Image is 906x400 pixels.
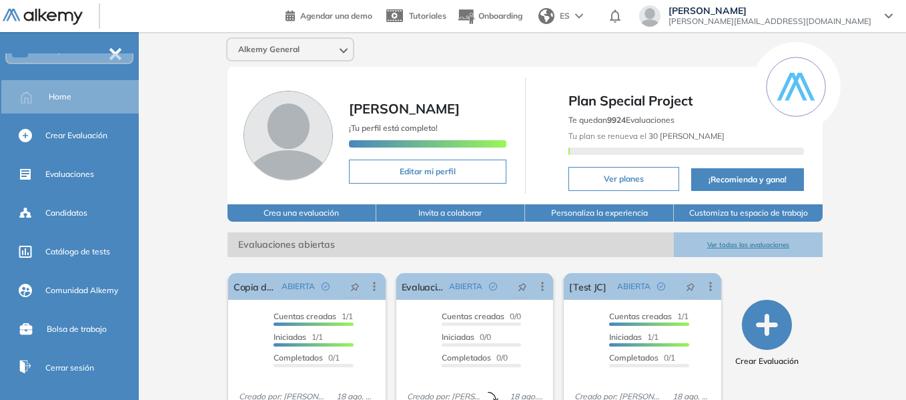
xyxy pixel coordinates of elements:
[45,362,94,374] span: Cerrar sesión
[3,9,83,25] img: Logo
[349,160,506,184] button: Editar mi perfil
[609,353,675,363] span: 0/1
[518,281,527,292] span: pushpin
[322,282,330,290] span: check-circle
[274,311,353,321] span: 1/1
[609,311,689,321] span: 1/1
[45,246,110,258] span: Catálogo de tests
[274,353,323,363] span: Completados
[45,284,118,296] span: Comunidad Alkemy
[449,280,482,292] span: ABIERTA
[569,273,606,300] a: [Test JC]
[286,7,372,23] a: Agendar una demo
[350,281,360,292] span: pushpin
[735,300,799,367] button: Crear Evaluación
[45,207,87,219] span: Candidatos
[676,276,705,297] button: pushpin
[282,280,315,292] span: ABIERTA
[617,280,650,292] span: ABIERTA
[560,10,570,22] span: ES
[376,204,525,222] button: Invita a colaborar
[442,311,504,321] span: Cuentas creadas
[442,332,491,342] span: 0/0
[274,311,336,321] span: Cuentas creadas
[442,311,521,321] span: 0/0
[234,273,276,300] a: Copia de [Test JC] SQL con Difficulty Config
[274,332,323,342] span: 1/1
[657,282,665,290] span: check-circle
[45,168,94,180] span: Evaluaciones
[609,332,658,342] span: 1/1
[442,332,474,342] span: Iniciadas
[442,353,491,363] span: Completados
[668,16,871,27] span: [PERSON_NAME][EMAIL_ADDRESS][DOMAIN_NAME]
[442,353,508,363] span: 0/0
[609,311,672,321] span: Cuentas creadas
[568,167,679,191] button: Ver planes
[525,204,674,222] button: Personaliza la experiencia
[47,323,107,335] span: Bolsa de trabajo
[489,282,497,290] span: check-circle
[228,204,376,222] button: Crea una evaluación
[349,123,438,133] span: ¡Tu perfil está completo!
[238,44,300,55] span: Alkemy General
[575,13,583,19] img: arrow
[478,11,522,21] span: Onboarding
[49,91,71,103] span: Home
[274,332,306,342] span: Iniciadas
[508,276,537,297] button: pushpin
[538,8,554,24] img: world
[568,91,805,111] span: Plan Special Project
[349,100,460,117] span: [PERSON_NAME]
[457,2,522,31] button: Onboarding
[274,353,340,363] span: 0/1
[568,115,674,125] span: Te quedan Evaluaciones
[402,273,444,300] a: Evaluación inicial IA | Academy | Pomelo
[668,5,871,16] span: [PERSON_NAME]
[228,232,674,257] span: Evaluaciones abiertas
[674,204,823,222] button: Customiza tu espacio de trabajo
[674,232,823,257] button: Ver todas las evaluaciones
[609,353,658,363] span: Completados
[45,130,107,142] span: Crear Evaluación
[607,115,626,125] b: 9924
[691,168,805,191] button: ¡Recomienda y gana!
[735,355,799,367] span: Crear Evaluación
[646,131,725,141] b: 30 [PERSON_NAME]
[409,11,446,21] span: Tutoriales
[300,11,372,21] span: Agendar una demo
[609,332,642,342] span: Iniciadas
[244,91,333,180] img: Foto de perfil
[568,131,725,141] span: Tu plan se renueva el
[686,281,695,292] span: pushpin
[340,276,370,297] button: pushpin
